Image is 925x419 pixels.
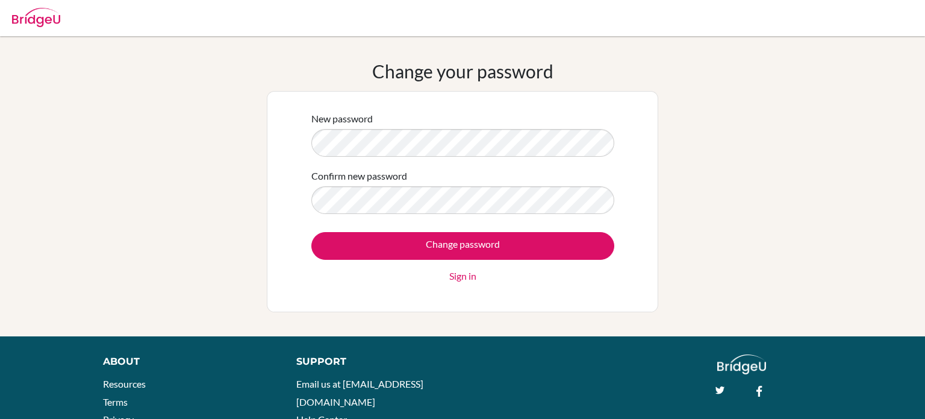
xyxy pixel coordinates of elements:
h1: Change your password [372,60,553,82]
input: Change password [311,232,614,260]
label: New password [311,112,373,126]
a: Email us at [EMAIL_ADDRESS][DOMAIN_NAME] [296,378,423,408]
div: Support [296,354,450,369]
img: Bridge-U [12,8,60,27]
label: Confirm new password [311,169,407,183]
a: Terms [103,396,128,408]
a: Resources [103,378,146,389]
a: Sign in [449,269,476,283]
img: logo_white@2x-f4f0deed5e89b7ecb1c2cc34c3e3d731f90f0f143d5ea2071677605dd97b5244.png [717,354,766,374]
div: About [103,354,269,369]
